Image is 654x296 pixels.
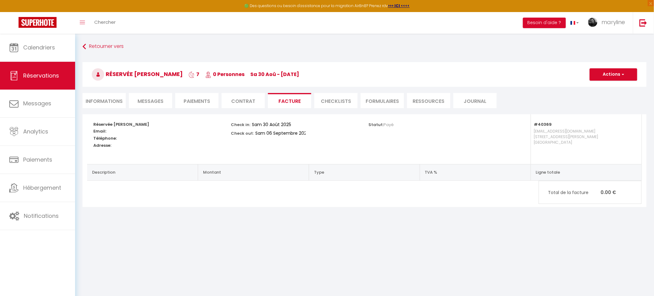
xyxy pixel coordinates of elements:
th: Type [309,164,420,180]
button: Besoin d'aide ? [523,18,566,28]
a: Retourner vers [83,41,647,52]
p: Check out: [231,129,254,136]
th: Ligne totale [531,164,642,180]
strong: Email: [93,128,106,134]
li: Facture [268,93,311,108]
span: 7 [189,71,199,78]
span: Payé [384,122,394,128]
span: maryline [601,18,625,26]
span: Chercher [94,19,116,25]
li: Paiements [175,93,219,108]
span: Réservée [PERSON_NAME] [92,70,183,78]
span: Calendriers [23,44,55,51]
strong: Adresse: [93,142,111,148]
p: Statut: [368,121,394,128]
strong: Téléphone: [93,135,117,141]
span: Hébergement [23,184,61,192]
li: Journal [453,93,497,108]
a: Chercher [90,12,120,34]
th: Description [87,164,198,180]
span: Paiements [23,156,52,163]
span: Total de la facture [548,189,601,196]
p: Check in: [231,121,250,128]
a: ... maryline [584,12,633,34]
strong: #40369 [534,121,552,127]
li: Contrat [222,93,265,108]
span: Messages [138,98,163,105]
span: Messages [23,99,51,107]
li: Informations [83,93,126,108]
span: Analytics [23,128,48,135]
span: sa 30 Aoû - [DATE] [250,71,299,78]
span: Notifications [24,212,59,220]
p: [EMAIL_ADDRESS][DOMAIN_NAME] [STREET_ADDRESS][PERSON_NAME] [GEOGRAPHIC_DATA] [534,127,635,158]
li: CHECKLISTS [314,93,358,108]
p: 0.00 € [539,186,641,199]
th: Montant [198,164,309,180]
span: 0 Personnes [205,71,244,78]
li: FORMULAIRES [361,93,404,108]
th: TVA % [420,164,531,180]
li: Ressources [407,93,450,108]
img: Super Booking [19,17,57,28]
a: >>> ICI <<<< [388,3,410,8]
button: Actions [590,68,637,81]
span: Réservations [23,72,59,79]
strong: Réservée [PERSON_NAME] [93,121,149,127]
img: ... [588,18,597,27]
img: logout [639,19,647,27]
